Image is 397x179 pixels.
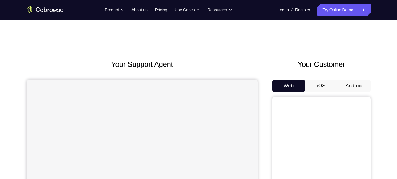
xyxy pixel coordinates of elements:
[155,4,167,16] a: Pricing
[272,59,371,70] h2: Your Customer
[291,6,293,13] span: /
[272,80,305,92] button: Web
[131,4,147,16] a: About us
[105,4,124,16] button: Product
[207,4,232,16] button: Resources
[27,6,64,13] a: Go to the home page
[317,4,370,16] a: Try Online Demo
[305,80,338,92] button: iOS
[175,4,200,16] button: Use Cases
[278,4,289,16] a: Log In
[295,4,310,16] a: Register
[27,59,258,70] h2: Your Support Agent
[338,80,371,92] button: Android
